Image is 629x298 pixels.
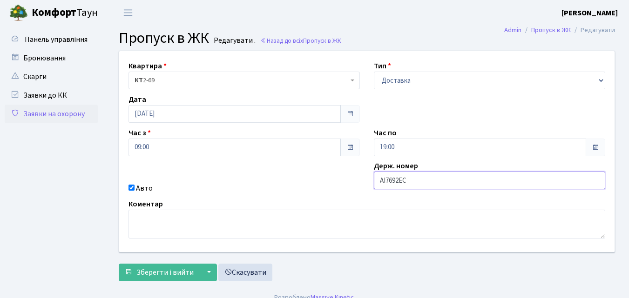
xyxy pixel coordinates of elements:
[9,4,28,22] img: logo.png
[374,172,605,189] input: AA0001AA
[5,49,98,67] a: Бронювання
[119,27,209,49] span: Пропуск в ЖК
[212,36,256,45] small: Редагувати .
[135,76,143,85] b: КТ
[374,127,397,139] label: Час по
[129,60,167,72] label: Квартира
[5,86,98,105] a: Заявки до КК
[136,183,153,194] label: Авто
[129,94,146,105] label: Дата
[571,25,615,35] li: Редагувати
[129,72,360,89] span: <b>КТ</b>&nbsp;&nbsp;&nbsp;&nbsp;2-69
[374,60,391,72] label: Тип
[374,160,418,172] label: Держ. номер
[129,199,163,210] label: Коментар
[5,105,98,123] a: Заявки на охорону
[561,7,618,19] a: [PERSON_NAME]
[136,267,194,278] span: Зберегти і вийти
[5,67,98,86] a: Скарги
[129,127,151,139] label: Час з
[504,25,521,35] a: Admin
[490,20,629,40] nav: breadcrumb
[303,36,341,45] span: Пропуск в ЖК
[25,34,88,45] span: Панель управління
[135,76,348,85] span: <b>КТ</b>&nbsp;&nbsp;&nbsp;&nbsp;2-69
[531,25,571,35] a: Пропуск в ЖК
[260,36,341,45] a: Назад до всіхПропуск в ЖК
[5,30,98,49] a: Панель управління
[116,5,140,20] button: Переключити навігацію
[218,264,272,281] a: Скасувати
[32,5,76,20] b: Комфорт
[561,8,618,18] b: [PERSON_NAME]
[32,5,98,21] span: Таун
[119,264,200,281] button: Зберегти і вийти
